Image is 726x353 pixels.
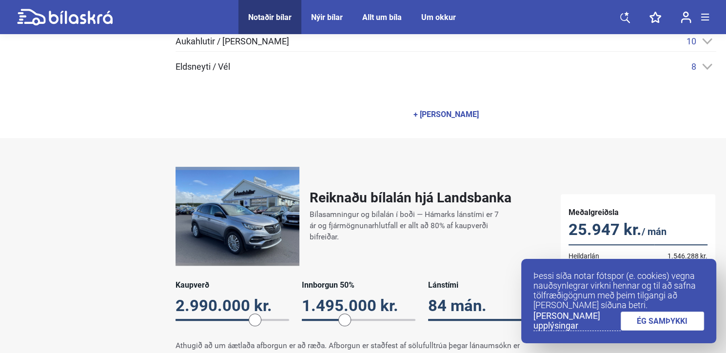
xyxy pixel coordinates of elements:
h2: Reiknaðu bílalán hjá Landsbanka [310,190,511,206]
a: Um okkur [421,13,456,22]
div: + [PERSON_NAME] [413,111,479,118]
p: Þessi síða notar fótspor (e. cookies) vegna nauðsynlegrar virkni hennar og til að safna tölfræðig... [533,271,704,310]
a: [PERSON_NAME] upplýsingar [533,311,621,331]
p: 25.947 kr. [569,220,707,241]
div: Lánstími [428,280,542,290]
a: Notaðir bílar [248,13,292,22]
span: Aukahlutir / [PERSON_NAME] [176,37,289,46]
a: Allt um bíla [362,13,402,22]
p: Bílasamningur og bílalán í boði — Hámarks lánstími er 7 ár og fjármögnunarhlutfall er allt að 80%... [310,209,501,243]
span: Eldsneyti / Vél [176,62,230,71]
div: 84 mán. [428,296,542,315]
a: Nýir bílar [311,13,343,22]
td: 1.546.288 kr. [654,245,707,262]
span: / mán [642,226,667,237]
div: 2.990.000 kr. [176,296,289,315]
div: 1.495.000 kr. [302,296,415,315]
td: Heildarlán [569,245,654,262]
span: 10 [687,36,696,46]
div: Innborgun 50% [302,280,415,290]
img: user-login.svg [681,11,691,23]
span: 8 [691,61,696,72]
h5: Meðalgreiðsla [569,208,707,217]
div: Kaupverð [176,280,289,290]
a: ÉG SAMÞYKKI [621,312,705,331]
